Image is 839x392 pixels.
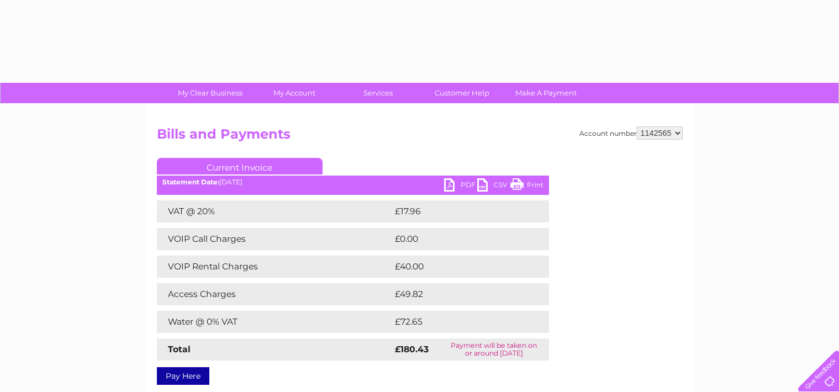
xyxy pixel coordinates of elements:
a: CSV [477,178,510,194]
td: £72.65 [392,311,526,333]
a: My Clear Business [165,83,256,103]
td: £40.00 [392,256,527,278]
td: Water @ 0% VAT [157,311,392,333]
td: £0.00 [392,228,524,250]
h2: Bills and Payments [157,126,683,147]
strong: £180.43 [395,344,429,354]
a: Customer Help [416,83,508,103]
td: Access Charges [157,283,392,305]
a: Services [333,83,424,103]
td: VOIP Call Charges [157,228,392,250]
td: £49.82 [392,283,527,305]
td: Payment will be taken on or around [DATE] [439,338,549,361]
strong: Total [168,344,191,354]
a: Current Invoice [157,158,323,174]
td: VAT @ 20% [157,200,392,223]
a: Print [510,178,543,194]
a: PDF [444,178,477,194]
a: Pay Here [157,367,209,385]
div: [DATE] [157,178,549,186]
td: VOIP Rental Charges [157,256,392,278]
td: £17.96 [392,200,526,223]
div: Account number [579,126,683,140]
a: My Account [249,83,340,103]
a: Make A Payment [500,83,592,103]
b: Statement Date: [162,178,219,186]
